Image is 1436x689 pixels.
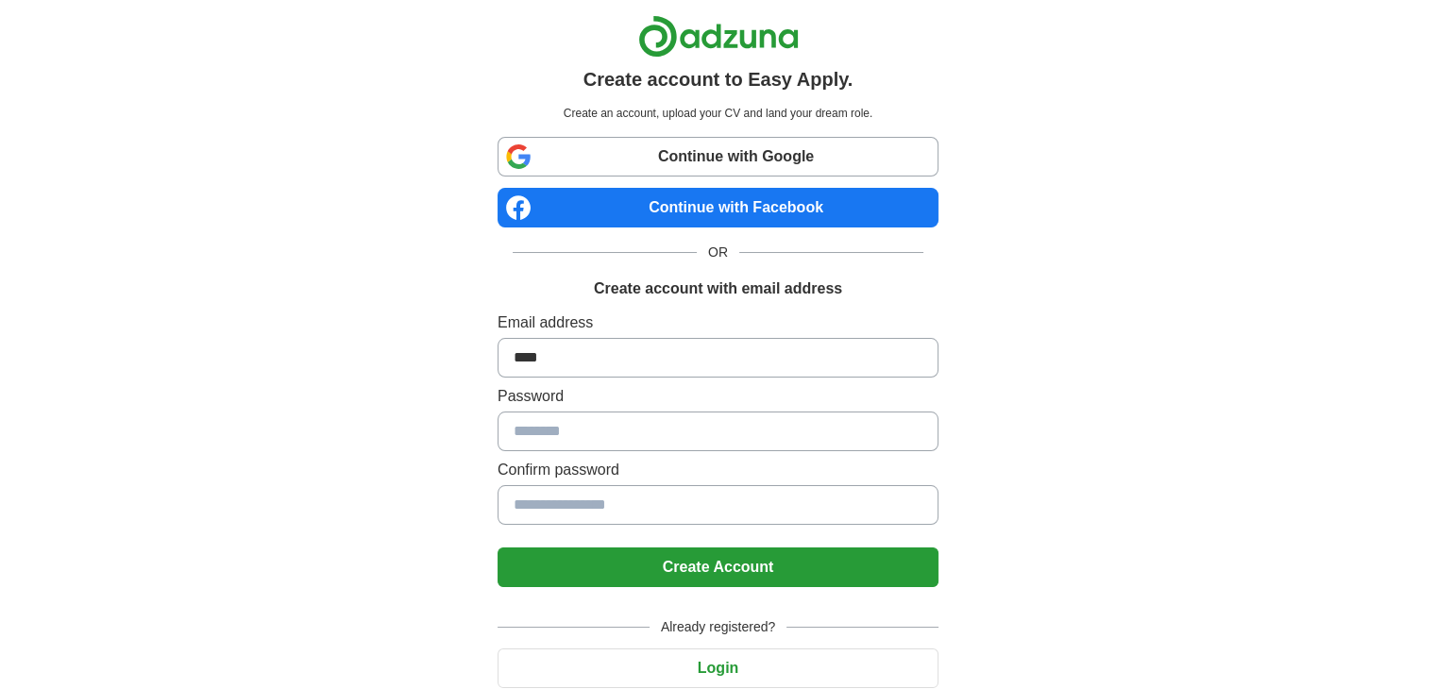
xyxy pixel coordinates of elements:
a: Continue with Google [498,137,938,176]
a: Login [498,660,938,676]
button: Create Account [498,547,938,587]
h1: Create account to Easy Apply. [583,65,853,93]
span: OR [697,243,739,262]
h1: Create account with email address [594,277,842,300]
p: Create an account, upload your CV and land your dream role. [501,105,935,122]
span: Already registered? [650,617,786,637]
button: Login [498,648,938,688]
img: Adzuna logo [638,15,799,58]
label: Email address [498,311,938,334]
label: Password [498,385,938,408]
label: Confirm password [498,459,938,481]
a: Continue with Facebook [498,188,938,227]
